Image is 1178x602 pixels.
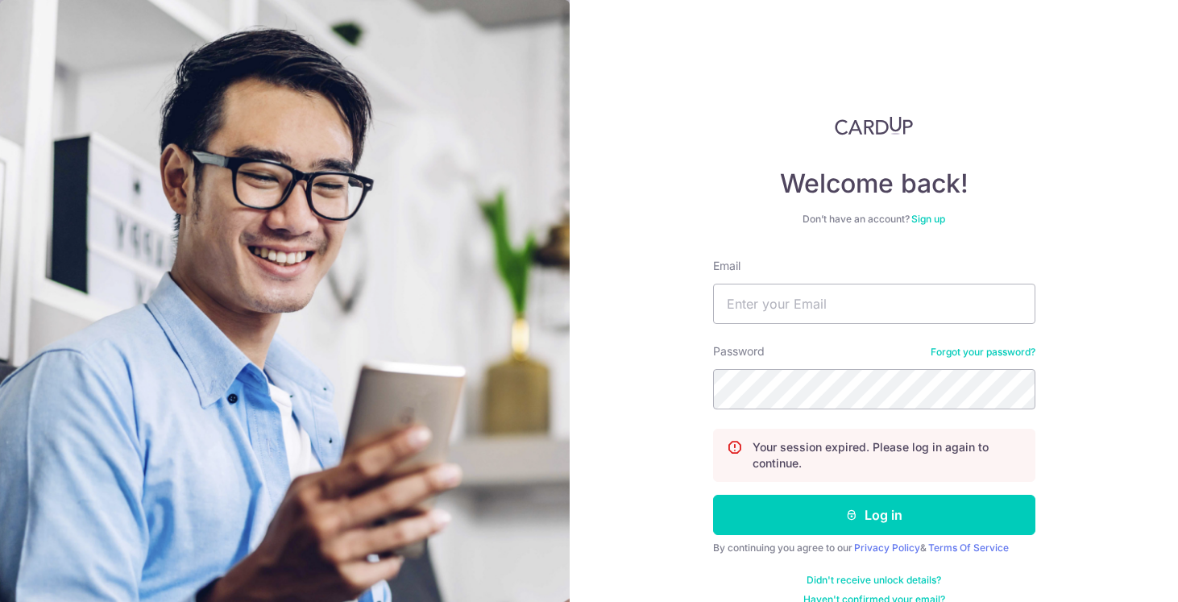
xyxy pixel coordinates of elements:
label: Password [713,343,765,359]
div: By continuing you agree to our & [713,542,1035,554]
a: Privacy Policy [854,542,920,554]
a: Terms Of Service [928,542,1009,554]
input: Enter your Email [713,284,1035,324]
h4: Welcome back! [713,168,1035,200]
div: Don’t have an account? [713,213,1035,226]
a: Forgot your password? [931,346,1035,359]
a: Didn't receive unlock details? [807,574,941,587]
a: Sign up [911,213,945,225]
label: Email [713,258,740,274]
p: Your session expired. Please log in again to continue. [753,439,1022,471]
img: CardUp Logo [835,116,914,135]
button: Log in [713,495,1035,535]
